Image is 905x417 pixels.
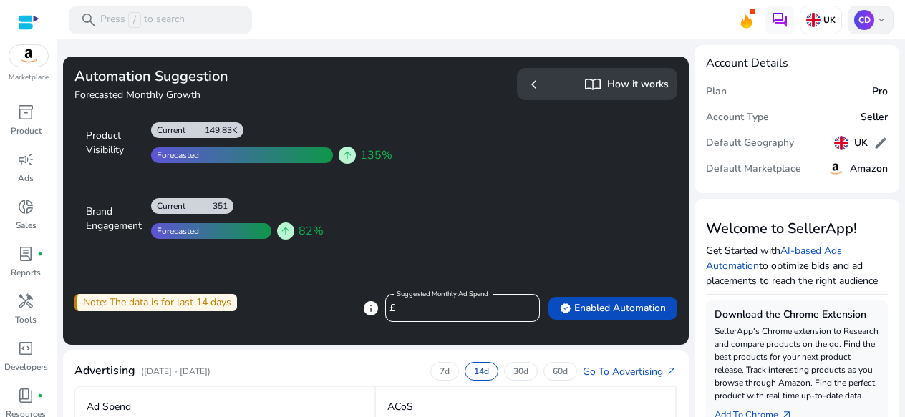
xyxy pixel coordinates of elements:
span: / [128,12,141,28]
p: Ad Spend [87,399,131,414]
h5: Default Geography [706,137,794,149]
h5: Seller [861,112,888,124]
div: Product Visibility [86,129,142,157]
div: 351 [213,200,233,212]
button: verifiedEnabled Automation [548,297,677,320]
div: Note: The data is for last 14 days [74,294,237,311]
p: Ads [18,172,34,185]
p: ACoS [387,399,413,414]
p: Tools [15,313,37,326]
p: UK [821,14,836,26]
h3: Welcome to SellerApp! [706,220,888,237]
p: ([DATE] - [DATE]) [141,365,210,378]
p: Marketplace [9,72,49,83]
h5: Pro [872,86,888,98]
img: amazon.svg [827,160,844,177]
a: Go To Advertisingarrow_outward [583,364,677,379]
span: Enabled Automation [560,300,666,315]
span: arrow_upward [280,225,291,237]
span: fiber_manual_record [37,251,43,257]
span: 135% [360,147,392,164]
span: lab_profile [17,245,34,263]
span: fiber_manual_record [37,393,43,398]
span: search [80,11,97,29]
span: keyboard_arrow_down [876,14,887,26]
div: Brand Engagement [86,205,142,233]
p: SellerApp's Chrome extension to Research and compare products on the go. Find the best products f... [715,325,879,402]
p: CD [854,10,874,30]
h4: Account Details [706,57,888,70]
span: edit [873,136,888,150]
img: uk.svg [834,136,848,150]
div: Forecasted [151,225,199,237]
p: 14d [474,366,489,377]
h5: Account Type [706,112,769,124]
span: campaign [17,151,34,168]
span: chevron_left [526,76,543,93]
p: Press to search [100,12,185,28]
img: uk.svg [806,13,821,27]
div: Current [151,124,185,136]
h4: Advertising [74,364,135,378]
span: book_4 [17,387,34,404]
span: donut_small [17,198,34,215]
p: 30d [513,366,528,377]
a: AI-based Ads Automation [706,244,842,273]
span: code_blocks [17,340,34,357]
h5: Default Marketplace [706,163,801,175]
p: 7d [440,366,450,377]
p: Get Started with to optimize bids and ad placements to reach the right audience [706,243,888,288]
p: 60d [553,366,568,377]
h5: Plan [706,86,727,98]
span: 82% [299,222,324,240]
span: inventory_2 [17,104,34,121]
span: arrow_outward [666,366,677,377]
span: arrow_upward [342,149,353,161]
img: amazon.svg [9,45,48,67]
h5: How it works [607,79,669,91]
span: handyman [17,293,34,310]
p: Developers [4,360,48,373]
h5: Download the Chrome Extension [715,309,879,321]
h5: Amazon [850,163,888,175]
p: Reports [11,266,41,279]
mat-label: Suggested Monthly Ad Spend [397,289,488,299]
div: Forecasted [151,149,199,161]
h5: UK [854,137,868,149]
span: verified [560,303,571,314]
span: import_contacts [584,76,601,93]
h4: Forecasted Monthly Growth [74,88,370,102]
span: £ [389,301,395,315]
p: Sales [16,219,37,232]
span: info [362,300,379,317]
h3: Automation Suggestion [74,68,370,85]
div: Current [151,200,185,212]
div: 149.83K [205,124,243,136]
p: Product [11,124,42,137]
